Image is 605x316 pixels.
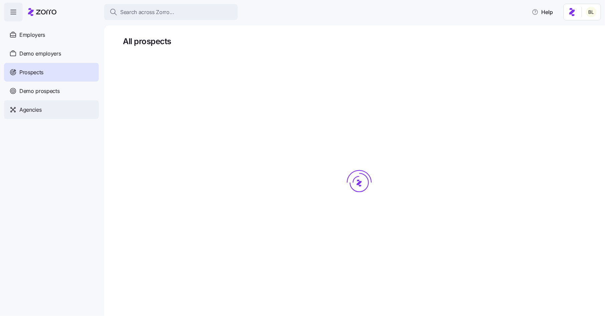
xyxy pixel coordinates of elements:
span: Agencies [19,106,41,114]
span: Search across Zorro... [120,8,174,16]
a: Agencies [4,100,99,119]
img: 2fabda6663eee7a9d0b710c60bc473af [586,7,597,17]
span: Employers [19,31,45,39]
a: Employers [4,25,99,44]
span: Help [532,8,553,16]
button: Help [527,5,558,19]
span: Prospects [19,68,43,77]
a: Demo prospects [4,82,99,100]
a: Demo employers [4,44,99,63]
button: Search across Zorro... [104,4,238,20]
span: Demo employers [19,49,61,58]
a: Prospects [4,63,99,82]
span: Demo prospects [19,87,60,95]
h1: All prospects [123,36,596,46]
